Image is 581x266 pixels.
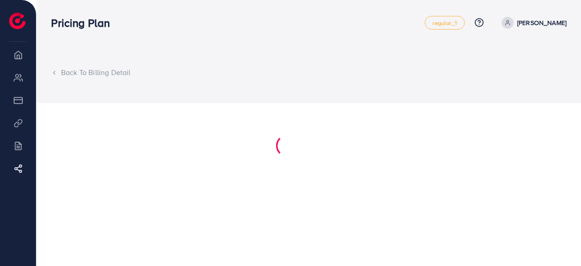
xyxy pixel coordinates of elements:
[425,16,464,30] a: regular_1
[517,17,566,28] p: [PERSON_NAME]
[51,16,117,30] h3: Pricing Plan
[51,67,566,78] div: Back To Billing Detail
[498,17,566,29] a: [PERSON_NAME]
[9,13,26,29] img: logo
[432,20,457,26] span: regular_1
[542,225,574,259] iframe: Chat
